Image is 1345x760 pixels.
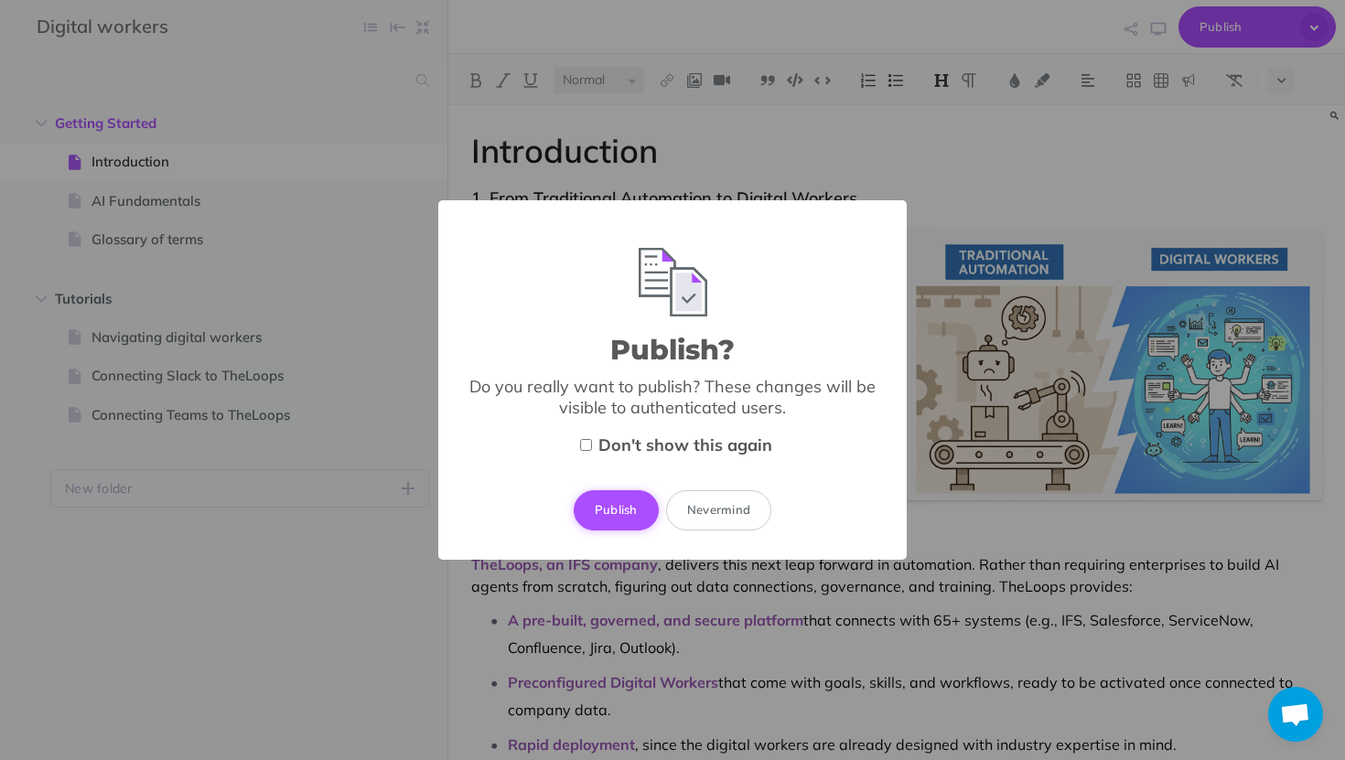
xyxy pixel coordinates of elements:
[610,335,735,365] h2: Publish?
[666,490,771,530] button: Nevermind
[580,439,592,451] input: Don't show this again
[598,434,772,455] span: Don't show this again
[574,490,659,530] button: Publish
[468,376,877,418] div: Do you really want to publish? These changes will be visible to authenticated users.
[639,248,707,316] img: Confirm Publish
[1268,687,1323,742] a: Open chat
